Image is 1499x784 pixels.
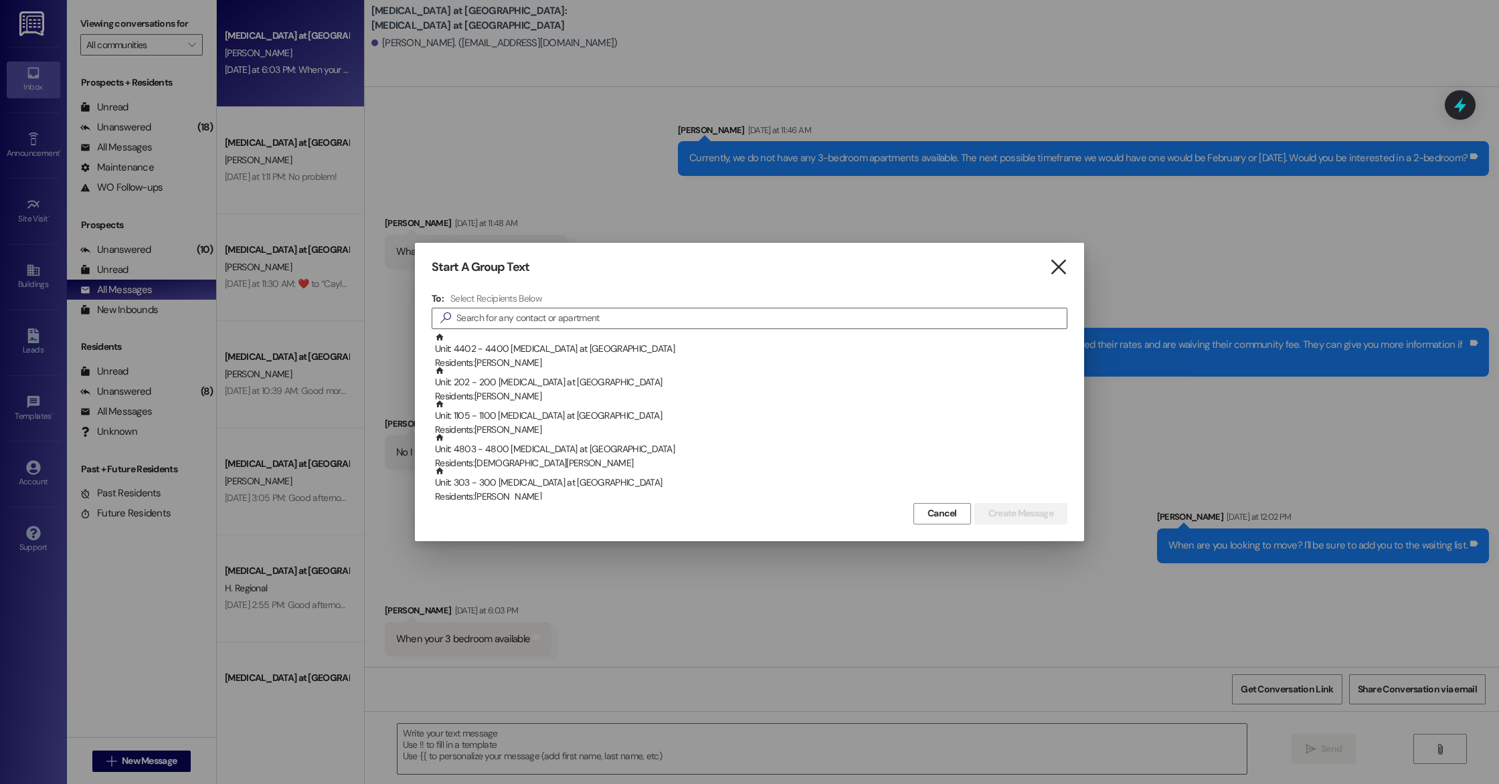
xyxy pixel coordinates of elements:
span: Create Message [988,506,1053,520]
div: Unit: 202 - 200 [MEDICAL_DATA] at [GEOGRAPHIC_DATA]Residents:[PERSON_NAME] [432,366,1067,399]
div: Residents: [PERSON_NAME] [435,490,1067,504]
button: Cancel [913,503,971,524]
div: Residents: [PERSON_NAME] [435,356,1067,370]
div: Unit: 303 - 300 [MEDICAL_DATA] at [GEOGRAPHIC_DATA] [435,466,1067,504]
div: Unit: 1105 - 1100 [MEDICAL_DATA] at [GEOGRAPHIC_DATA]Residents:[PERSON_NAME] [432,399,1067,433]
i:  [1049,260,1067,274]
div: Unit: 4402 - 4400 [MEDICAL_DATA] at [GEOGRAPHIC_DATA]Residents:[PERSON_NAME] [432,332,1067,366]
h3: Start A Group Text [432,260,529,275]
div: Unit: 303 - 300 [MEDICAL_DATA] at [GEOGRAPHIC_DATA]Residents:[PERSON_NAME] [432,466,1067,500]
i:  [435,311,456,325]
div: Unit: 4803 - 4800 [MEDICAL_DATA] at [GEOGRAPHIC_DATA]Residents:[DEMOGRAPHIC_DATA][PERSON_NAME] [432,433,1067,466]
div: Residents: [PERSON_NAME] [435,423,1067,437]
div: Residents: [PERSON_NAME] [435,389,1067,403]
div: Unit: 202 - 200 [MEDICAL_DATA] at [GEOGRAPHIC_DATA] [435,366,1067,404]
h3: To: [432,292,444,304]
h4: Select Recipients Below [450,292,542,304]
button: Create Message [974,503,1067,524]
div: Residents: [DEMOGRAPHIC_DATA][PERSON_NAME] [435,456,1067,470]
input: Search for any contact or apartment [456,309,1067,328]
span: Cancel [928,506,957,520]
div: Unit: 4402 - 4400 [MEDICAL_DATA] at [GEOGRAPHIC_DATA] [435,332,1067,371]
div: Unit: 1105 - 1100 [MEDICAL_DATA] at [GEOGRAPHIC_DATA] [435,399,1067,437]
div: Unit: 4803 - 4800 [MEDICAL_DATA] at [GEOGRAPHIC_DATA] [435,433,1067,471]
